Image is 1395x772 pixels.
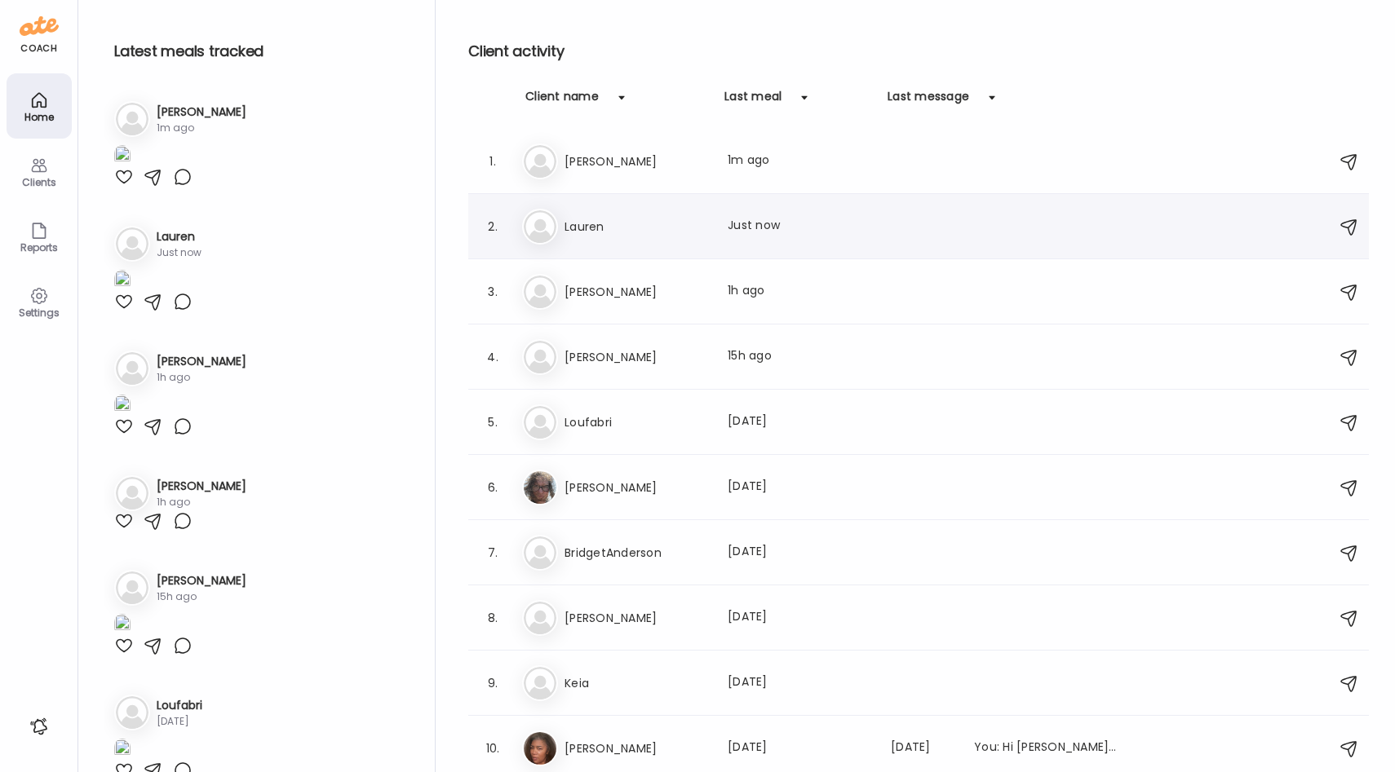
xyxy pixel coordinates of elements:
div: [DATE] [157,714,202,729]
div: 10. [483,739,503,758]
h3: Loufabri [565,412,708,432]
img: bg-avatar-default.svg [524,536,556,569]
img: images%2FFUuH95Ngm4OAGYimCZiwjvKjofP2%2Ft3hieIq3L2cKQtzFlXo1%2FR2tpWu3isCmEOGIeURlw_1080 [114,145,131,167]
img: bg-avatar-default.svg [116,477,148,510]
div: [DATE] [891,739,954,758]
img: ate [20,13,59,39]
h3: Loufabri [157,697,202,714]
div: [DATE] [728,543,871,562]
h3: Lauren [565,217,708,236]
div: 7. [483,543,503,562]
h3: [PERSON_NAME] [157,353,246,370]
div: coach [20,42,57,55]
h2: Client activity [468,39,1369,64]
div: You: Hi [PERSON_NAME] - Good question. If you feel it's helpful to you to log water and coffee to... [974,739,1118,758]
div: 1. [483,152,503,171]
h3: Lauren [157,228,201,245]
div: Home [10,112,69,122]
img: avatars%2FmWQyMPqCwHNSmvMieIFMfDSjOFz2 [524,732,556,765]
div: 5. [483,412,503,432]
div: 9. [483,673,503,693]
img: bg-avatar-default.svg [524,406,556,439]
img: images%2FNDFOBLKNylgvAlQ00Z6i5u60zaR2%2FAwhn46ROrLlcQF6V5Rz4%2FyAhP61ZKQbE6zu6HJASb_1080 [114,614,131,636]
div: 1h ago [157,495,246,510]
div: [DATE] [728,478,871,497]
img: bg-avatar-default.svg [524,210,556,243]
div: Client name [525,88,599,114]
div: 6. [483,478,503,497]
img: bg-avatar-default.svg [116,571,148,604]
h3: [PERSON_NAME] [565,347,708,367]
div: [DATE] [728,412,871,432]
div: 2. [483,217,503,236]
div: 15h ago [157,589,246,604]
img: bg-avatar-default.svg [116,696,148,729]
img: bg-avatar-default.svg [524,602,556,634]
div: Clients [10,177,69,187]
div: Last message [888,88,969,114]
img: bg-avatar-default.svg [116,352,148,385]
h3: [PERSON_NAME] [565,739,708,758]
h3: BridgetAnderson [565,543,708,562]
div: 1m ago [728,152,871,171]
h2: Latest meals tracked [114,39,409,64]
img: bg-avatar-default.svg [116,103,148,135]
div: Last meal [724,88,782,114]
img: avatars%2F4oe6JFsLF4ab4yR0XKDB7a6lkDu1 [524,471,556,504]
h3: [PERSON_NAME] [565,152,708,171]
div: 1m ago [157,121,246,135]
div: 4. [483,347,503,367]
div: 1h ago [157,370,246,385]
div: 3. [483,282,503,302]
div: [DATE] [728,739,871,758]
div: [DATE] [728,673,871,693]
div: 1h ago [728,282,871,302]
h3: [PERSON_NAME] [565,478,708,497]
img: bg-avatar-default.svg [524,276,556,308]
img: bg-avatar-default.svg [524,667,556,699]
div: Settings [10,307,69,318]
div: [DATE] [728,608,871,628]
img: bg-avatar-default.svg [116,227,148,260]
h3: [PERSON_NAME] [157,572,246,589]
div: 15h ago [728,347,871,367]
img: bg-avatar-default.svg [524,145,556,178]
div: Reports [10,242,69,253]
h3: [PERSON_NAME] [565,608,708,628]
img: images%2FSqARowySrEfENzyDd8px8vFovDj2%2FDRMjcvrNJBqzqC79GNhI%2FAdZOlwXgpGTzyCs0v0nS_1080 [114,739,131,761]
h3: [PERSON_NAME] [157,104,246,121]
img: images%2FGXuCsgLDqrWT3M0TVB3XTHvqcw92%2FV6JTC4l0NVFhNXnnuZoH%2FATGLH3JvICefEgAKokQs_1080 [114,270,131,292]
h3: [PERSON_NAME] [157,478,246,495]
div: 8. [483,608,503,628]
img: bg-avatar-default.svg [524,341,556,373]
h3: Keia [565,673,708,693]
h3: [PERSON_NAME] [565,282,708,302]
div: Just now [157,245,201,260]
div: Just now [728,217,871,236]
img: images%2FpbQgUNqI2Kck939AnQ3TEFOW9km2%2FNgOZ6GK0LHnsDaC4ayOB%2FomRiNIYPiplrwfNlyavM_1080 [114,395,131,417]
